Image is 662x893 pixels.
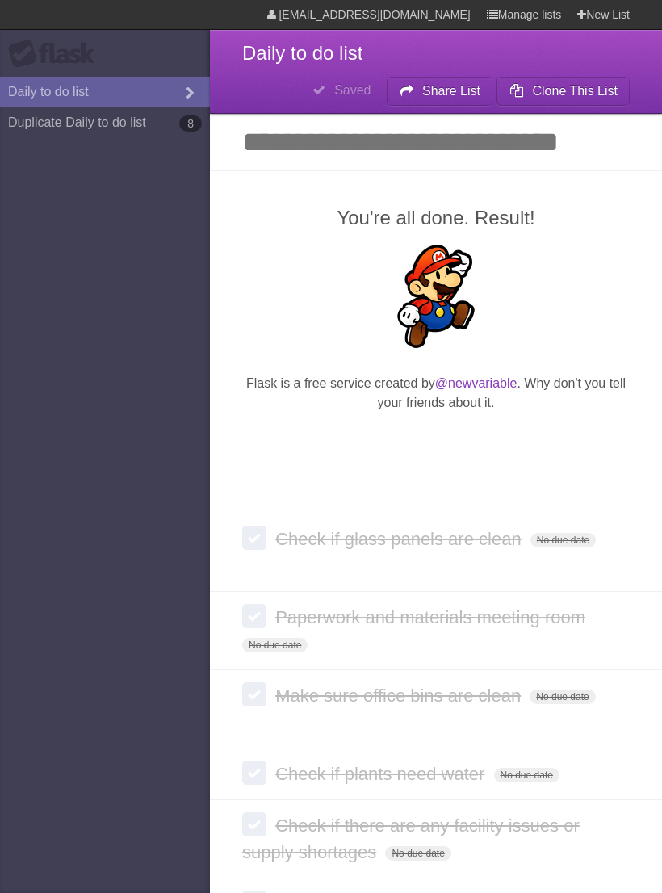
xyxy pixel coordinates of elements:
label: Done [242,812,266,836]
span: Check if glass panels are clean [275,529,526,549]
span: No due date [494,768,559,782]
span: No due date [242,638,308,652]
a: @newvariable [435,376,517,390]
label: Done [242,682,266,706]
span: Check if plants need water [275,764,488,784]
img: Super Mario [384,245,488,348]
h2: You're all done. Result! [242,203,630,233]
div: Flask [8,40,105,69]
button: Clone This List [497,77,630,106]
b: Saved [334,83,371,97]
iframe: X Post Button [407,433,466,455]
label: Done [242,761,266,785]
b: Clone This List [532,84,618,98]
b: Share List [422,84,480,98]
span: No due date [530,533,596,547]
label: Done [242,604,266,628]
span: Daily to do list [242,42,362,64]
span: Make sure office bins are clean [275,685,525,706]
span: Check if there are any facility issues or supply shortages [242,815,580,862]
span: No due date [385,846,450,861]
button: Share List [387,77,493,106]
b: 8 [179,115,202,132]
span: No due date [530,690,595,704]
p: Flask is a free service created by . Why don't you tell your friends about it. [242,374,630,413]
label: Done [242,526,266,550]
span: Paperwork and materials meeting room [275,607,589,627]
